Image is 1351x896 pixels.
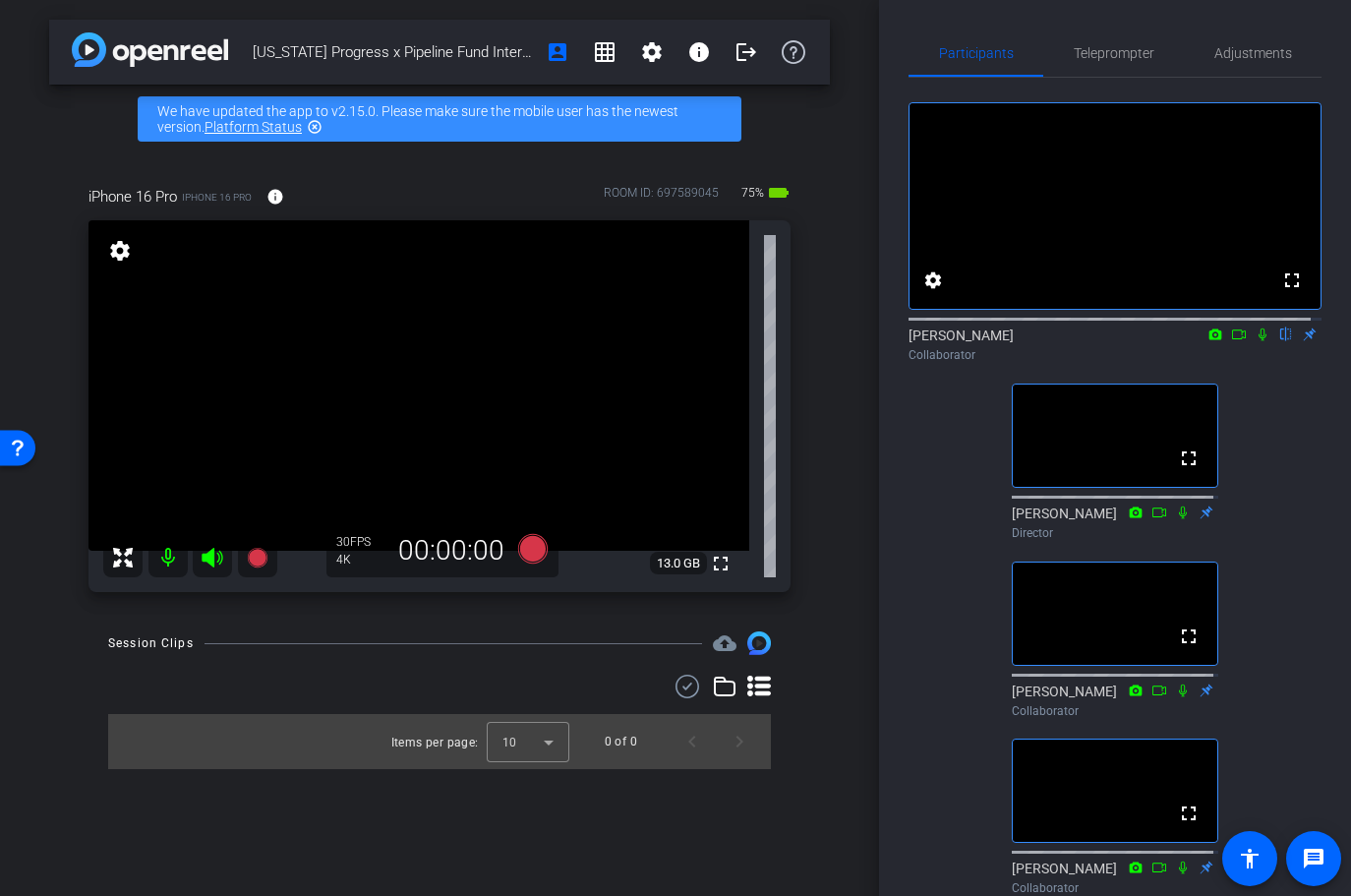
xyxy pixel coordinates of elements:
[266,188,284,206] mat-icon: info
[713,631,736,655] mat-icon: cloud_upload
[72,32,228,67] img: app-logo
[182,190,252,205] span: iPhone 16 Pro
[1177,447,1201,470] mat-icon: fullscreen
[1074,46,1154,60] span: Teleprompter
[939,46,1014,60] span: Participants
[687,40,711,64] mat-icon: info
[336,534,385,550] div: 30
[546,40,569,64] mat-icon: account_box
[205,119,302,135] a: Platform Status
[909,346,1322,364] div: Collaborator
[391,733,479,752] div: Items per page:
[138,96,741,142] div: We have updated the app to v2.15.0. Please make sure the mobile user has the newest version.
[1238,847,1262,870] mat-icon: accessibility
[1012,504,1218,542] div: [PERSON_NAME]
[669,718,716,765] button: Previous page
[605,732,637,751] div: 0 of 0
[1274,325,1298,342] mat-icon: flip
[747,631,771,655] img: Session clips
[738,177,767,209] span: 75%
[921,269,945,292] mat-icon: settings
[1302,847,1325,870] mat-icon: message
[88,186,177,208] span: iPhone 16 Pro
[650,552,707,575] span: 13.0 GB
[734,40,758,64] mat-icon: logout
[1012,524,1218,542] div: Director
[106,239,134,263] mat-icon: settings
[713,631,736,655] span: Destinations for your clips
[767,181,791,205] mat-icon: battery_std
[593,40,617,64] mat-icon: grid_on
[709,552,733,575] mat-icon: fullscreen
[604,184,719,212] div: ROOM ID: 697589045
[385,534,517,567] div: 00:00:00
[1012,682,1218,720] div: [PERSON_NAME]
[350,535,371,549] span: FPS
[1214,46,1292,60] span: Adjustments
[108,633,194,653] div: Session Clips
[336,552,385,567] div: 4K
[1177,802,1201,825] mat-icon: fullscreen
[1280,269,1304,292] mat-icon: fullscreen
[1177,625,1201,648] mat-icon: fullscreen
[640,40,664,64] mat-icon: settings
[253,32,534,72] span: [US_STATE] Progress x Pipeline Fund Interview
[307,119,323,135] mat-icon: highlight_off
[1012,702,1218,720] div: Collaborator
[909,326,1322,364] div: [PERSON_NAME]
[716,718,763,765] button: Next page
